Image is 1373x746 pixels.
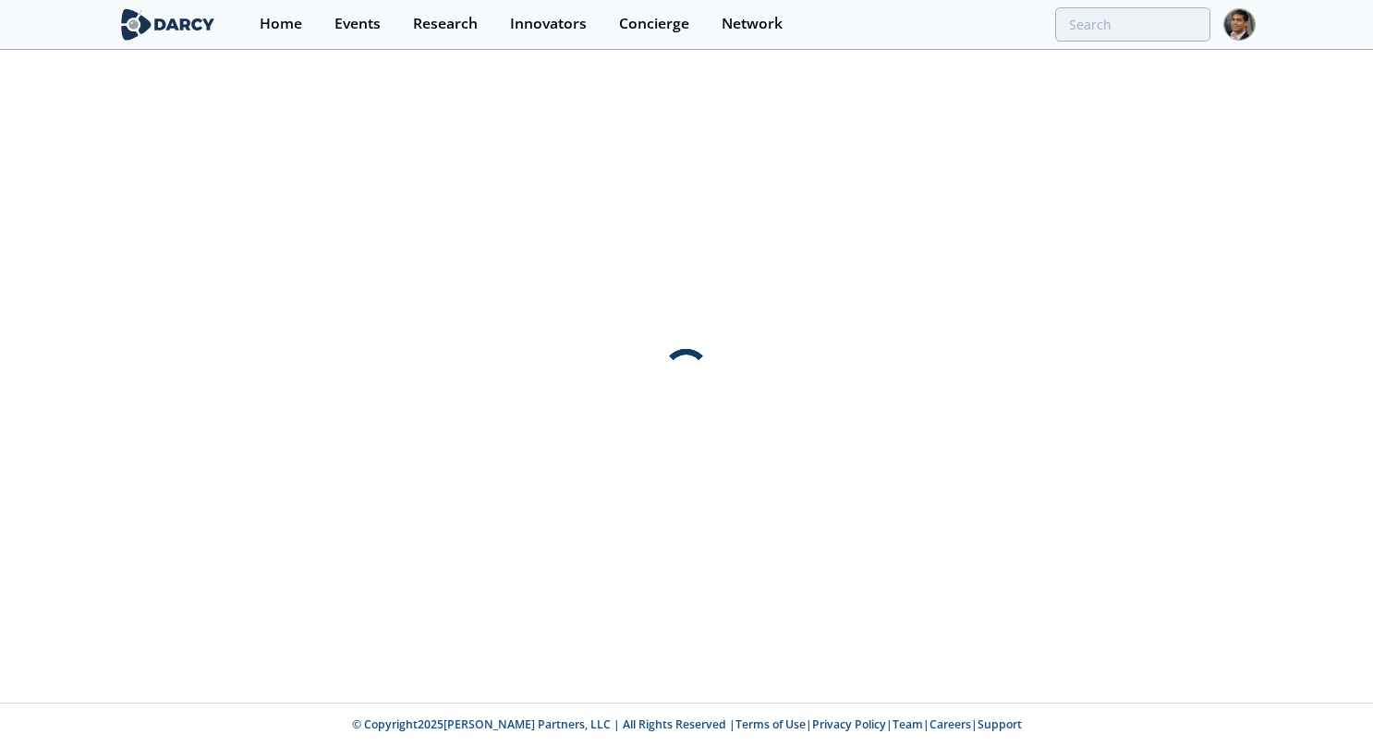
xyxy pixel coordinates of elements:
[1223,8,1256,41] img: Profile
[812,716,886,732] a: Privacy Policy
[260,17,302,31] div: Home
[735,716,806,732] a: Terms of Use
[510,17,587,31] div: Innovators
[893,716,923,732] a: Team
[413,17,478,31] div: Research
[1055,7,1210,42] input: Advanced Search
[930,716,971,732] a: Careers
[47,716,1326,733] p: © Copyright 2025 [PERSON_NAME] Partners, LLC | All Rights Reserved | | | | |
[117,8,218,41] img: logo-wide.svg
[334,17,381,31] div: Events
[978,716,1022,732] a: Support
[619,17,689,31] div: Concierge
[722,17,783,31] div: Network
